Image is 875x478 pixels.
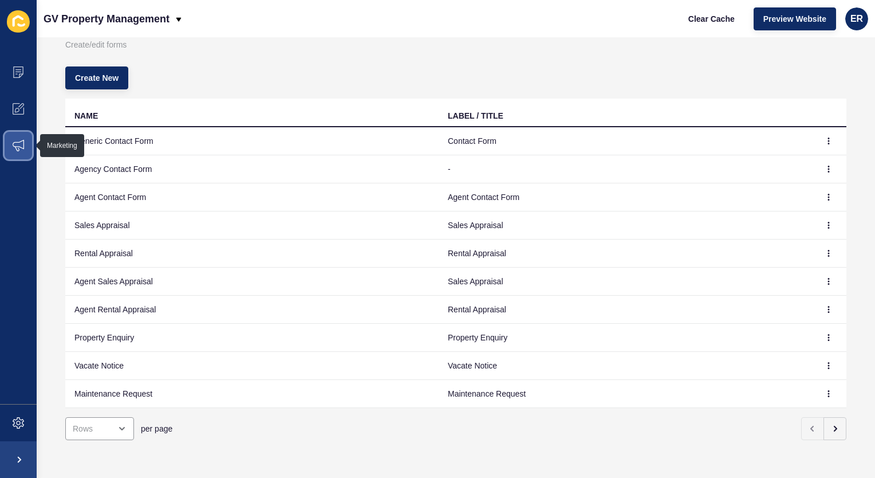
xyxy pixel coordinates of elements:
td: Vacate Notice [439,352,812,380]
td: Agent Rental Appraisal [65,296,439,324]
td: Generic Contact Form [65,127,439,155]
span: Create New [75,72,119,84]
td: Agent Contact Form [65,183,439,211]
td: Sales Appraisal [439,268,812,296]
p: GV Property Management [44,5,170,33]
td: Rental Appraisal [65,240,439,268]
span: Preview Website [763,13,826,25]
p: Create/edit forms [65,32,846,57]
span: per page [141,423,172,434]
button: Create New [65,66,128,89]
div: open menu [65,417,134,440]
div: NAME [74,110,98,122]
div: Marketing [47,141,77,150]
td: Vacate Notice [65,352,439,380]
td: Rental Appraisal [439,240,812,268]
td: Property Enquiry [65,324,439,352]
button: Clear Cache [679,7,744,30]
td: Agent Sales Appraisal [65,268,439,296]
span: Clear Cache [688,13,735,25]
td: Sales Appraisal [65,211,439,240]
td: Sales Appraisal [439,211,812,240]
span: ER [850,13,863,25]
td: Agent Contact Form [439,183,812,211]
td: Maintenance Request [65,380,439,408]
td: Rental Appraisal [439,296,812,324]
td: Contact Form [439,127,812,155]
div: LABEL / TITLE [448,110,503,122]
td: Maintenance Request [439,380,812,408]
td: Property Enquiry [439,324,812,352]
td: - [439,155,812,183]
button: Preview Website [754,7,836,30]
td: Agency Contact Form [65,155,439,183]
